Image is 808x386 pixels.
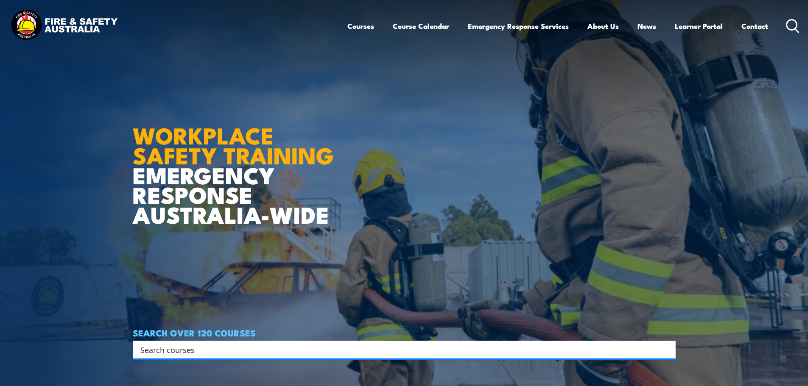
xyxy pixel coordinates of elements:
[133,117,334,172] strong: WORKPLACE SAFETY TRAINING
[133,328,676,337] h4: SEARCH OVER 120 COURSES
[587,15,619,37] a: About Us
[675,15,723,37] a: Learner Portal
[347,15,374,37] a: Courses
[133,104,340,224] h1: EMERGENCY RESPONSE AUSTRALIA-WIDE
[468,15,569,37] a: Emergency Response Services
[741,15,768,37] a: Contact
[393,15,449,37] a: Course Calendar
[661,344,673,355] button: Search magnifier button
[637,15,656,37] a: News
[142,344,659,355] form: Search form
[140,343,657,356] input: Search input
